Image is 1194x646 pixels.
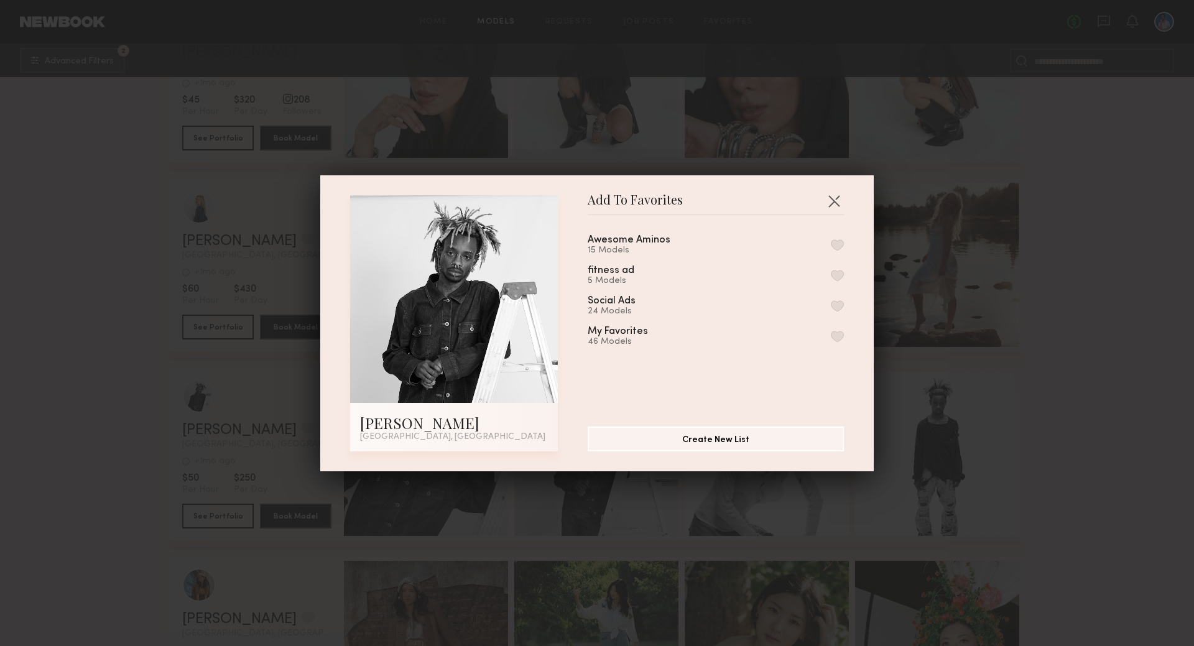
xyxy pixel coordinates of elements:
div: My Favorites [588,326,648,337]
div: Social Ads [588,296,636,307]
div: 5 Models [588,276,664,286]
div: fitness ad [588,265,634,276]
div: [GEOGRAPHIC_DATA], [GEOGRAPHIC_DATA] [360,433,548,441]
span: Add To Favorites [588,195,683,214]
div: 15 Models [588,246,700,256]
button: Create New List [588,427,844,451]
button: Close [824,191,844,211]
div: [PERSON_NAME] [360,413,548,433]
div: 24 Models [588,307,665,316]
div: Awesome Aminos [588,235,670,246]
div: 46 Models [588,337,678,347]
